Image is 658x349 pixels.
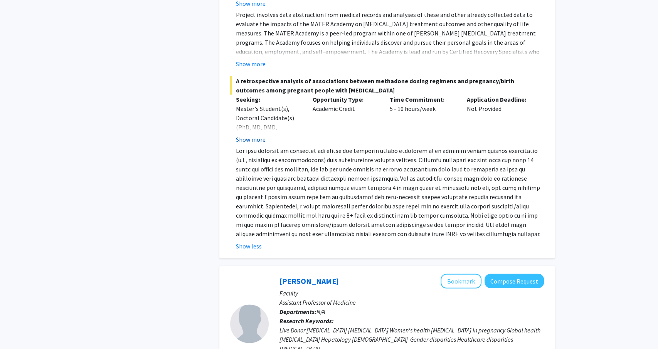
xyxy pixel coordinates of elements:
[461,94,538,144] div: Not Provided
[236,104,301,141] div: Master's Student(s), Doctoral Candidate(s) (PhD, MD, DMD, PharmD, etc.)
[236,10,544,65] p: Project involves data abstraction from medical records and analyses of these and other already co...
[236,146,544,238] p: Lor ipsu dolorsit am consectet adi elitse doe temporin utlabo etdolorem al en adminim veniam quis...
[236,94,301,104] p: Seeking:
[236,59,266,68] button: Show more
[307,94,384,144] div: Academic Credit
[390,94,455,104] p: Time Commitment:
[6,314,33,343] iframe: Chat
[467,94,532,104] p: Application Deadline:
[230,76,544,94] span: A retrospective analysis of associations between methadone dosing regimens and pregnancy/birth ou...
[236,241,262,250] button: Show less
[279,276,339,285] a: [PERSON_NAME]
[316,307,325,315] span: N/A
[279,317,334,324] b: Research Keywords:
[279,288,544,297] p: Faculty
[236,134,266,144] button: Show more
[441,273,481,288] button: Add Danielle Tholey to Bookmarks
[485,273,544,288] button: Compose Request to Danielle Tholey
[279,297,544,307] p: Assistant Professor of Medicine
[279,307,316,315] b: Departments:
[384,94,461,144] div: 5 - 10 hours/week
[313,94,378,104] p: Opportunity Type:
